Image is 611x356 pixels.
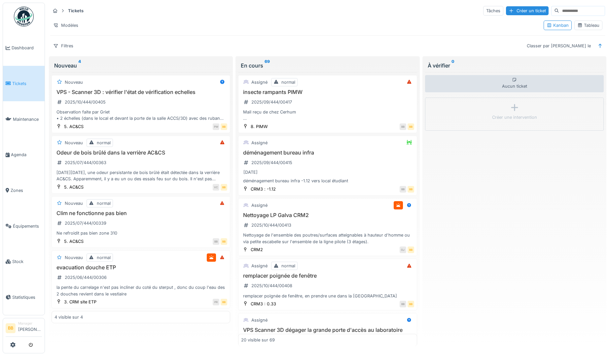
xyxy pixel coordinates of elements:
[400,301,406,307] div: BB
[251,263,268,269] div: Assigné
[251,222,291,228] div: 2025/10/444/00413
[12,80,42,87] span: Tickets
[241,109,414,121] div: Mail reçu de chez Cerhum Bonjour Mr [PERSON_NAME], je vous contacte car nous avons constaté que d...
[54,150,227,156] h3: Odeur de bois brûlé dans la verrière AC&CS
[221,238,227,245] div: BB
[65,274,107,281] div: 2025/06/444/00306
[54,314,83,320] div: 4 visible sur 4
[251,140,268,146] div: Assigné
[3,208,45,244] a: Équipements
[213,123,219,130] div: PW
[97,140,111,146] div: normal
[241,337,275,343] div: 20 visible sur 69
[425,75,604,92] div: Aucun ticket
[221,184,227,191] div: BB
[241,150,414,156] h3: déménagement bureau infra
[241,293,414,299] div: remplacer poignée de fenêtre, en prendre une dans la [GEOGRAPHIC_DATA]
[524,41,594,51] div: Classer par [PERSON_NAME] le
[65,159,106,166] div: 2025/07/444/00363
[6,321,42,337] a: BB Manager[PERSON_NAME]
[251,283,292,289] div: 2025/10/444/00408
[241,212,414,218] h3: Nettoyage LP Galva CRM2
[213,299,219,305] div: PR
[241,273,414,279] h3: remplacer poignée de fenêtre
[3,101,45,137] a: Maintenance
[64,238,84,245] div: 5. AC&CS
[18,321,42,326] div: Manager
[408,301,414,307] div: BB
[50,21,81,30] div: Modèles
[3,30,45,66] a: Dashboard
[3,280,45,315] a: Statistiques
[400,186,406,193] div: BB
[3,137,45,173] a: Agenda
[54,109,227,121] div: Observation faite par Griet • 2 échelles (dans le local et devant la porte de la salle ACCS/3D) a...
[251,186,276,192] div: CRM3 : -1.12
[241,327,414,333] h3: VPS Scanner 3D dégager la grande porte d'accès au laboratoire
[506,6,549,15] div: Créer un ticket
[6,323,16,333] li: BB
[221,123,227,130] div: BB
[213,238,219,245] div: BB
[547,22,569,28] div: Kanban
[400,123,406,130] div: BB
[251,159,292,166] div: 2025/09/444/00415
[241,89,414,95] h3: insecte rampants PIMW
[97,254,111,261] div: normal
[64,123,84,130] div: 5. AC&CS
[54,210,227,216] h3: Clim ne fonctionne pas bien
[251,317,268,323] div: Assigné
[281,79,295,85] div: normal
[451,62,454,69] sup: 0
[50,41,76,51] div: Filtres
[13,116,42,122] span: Maintenance
[492,114,537,120] div: Créer une intervention
[65,99,106,105] div: 2025/10/444/00405
[64,299,96,305] div: 3. CRM site ETP
[54,89,227,95] h3: VPS - Scanner 3D : vérifier l'état de vérification echelles
[54,169,227,182] div: [DATE][DATE], une odeur persistante de bois brûlé était détectée dans la verrière AC&CS. Apparemm...
[12,258,42,265] span: Stock
[65,254,83,261] div: Nouveau
[65,200,83,206] div: Nouveau
[241,62,414,69] div: En cours
[54,264,227,271] h3: evacuation douche ETP
[251,99,292,105] div: 2025/09/444/00417
[408,246,414,253] div: BB
[3,244,45,280] a: Stock
[251,246,263,253] div: CRM2
[54,284,227,297] div: la pente du carrelage n'est pas incliner du coté du sterput , donc du coup l'eau des 2 douches re...
[428,62,601,69] div: À vérifier
[265,62,270,69] sup: 69
[65,8,86,14] strong: Tickets
[221,299,227,305] div: BB
[577,22,599,28] div: Tableau
[18,321,42,335] li: [PERSON_NAME]
[54,62,228,69] div: Nouveau
[483,6,503,16] div: Tâches
[213,184,219,191] div: VC
[251,301,276,307] div: CRM3 : 0.33
[3,173,45,208] a: Zones
[241,178,414,184] div: déménagement bureau infra -1.12 vers local étudiant
[281,263,295,269] div: normal
[408,186,414,193] div: BB
[14,7,34,26] img: Badge_color-CXgf-gQk.svg
[251,79,268,85] div: Assigné
[400,246,406,253] div: OJ
[65,140,83,146] div: Nouveau
[11,152,42,158] span: Agenda
[54,230,227,236] div: Ne refroidit pas bien zone 310
[64,184,84,190] div: 5. AC&CS
[251,202,268,208] div: Assigné
[3,66,45,102] a: Tickets
[251,123,268,130] div: 8. PIMW
[13,223,42,229] span: Équipements
[12,294,42,300] span: Statistiques
[11,187,42,194] span: Zones
[408,123,414,130] div: BB
[65,79,83,85] div: Nouveau
[241,232,414,245] div: Nettoyage de l'ensemble des poutres/surfaces atteignables à hauteur d'homme ou via petite escabel...
[243,169,258,175] div: [DATE]
[97,200,111,206] div: normal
